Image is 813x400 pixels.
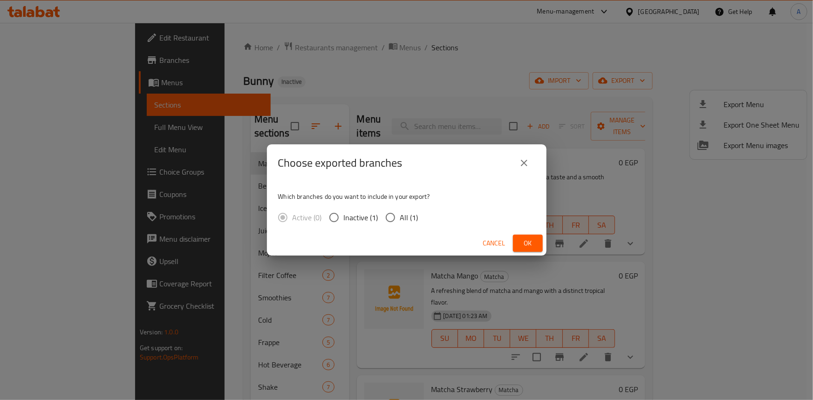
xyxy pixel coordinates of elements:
[483,237,506,249] span: Cancel
[513,152,535,174] button: close
[278,156,403,170] h2: Choose exported branches
[520,237,535,249] span: Ok
[479,235,509,252] button: Cancel
[344,212,378,223] span: Inactive (1)
[278,192,535,201] p: Which branches do you want to include in your export?
[513,235,543,252] button: Ok
[400,212,418,223] span: All (1)
[293,212,322,223] span: Active (0)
